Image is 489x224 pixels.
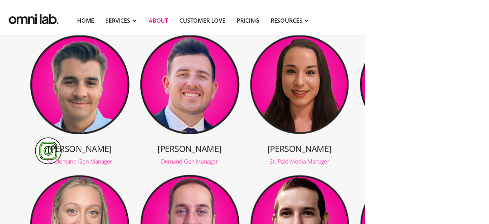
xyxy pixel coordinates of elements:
[139,143,240,155] h3: [PERSON_NAME]
[29,143,130,155] h3: [PERSON_NAME]
[249,159,350,164] div: Sr. Paid Media Manager
[7,9,60,26] a: home
[139,159,240,164] div: Demand Gen Manager
[271,16,303,25] div: RESOURCES
[105,16,130,25] div: SERVICES
[359,159,460,164] div: Sr. Paid Media Manager
[149,16,168,25] a: About
[249,143,350,155] h3: [PERSON_NAME]
[179,16,225,25] a: Customer Love
[7,9,60,26] img: Omni Lab: B2B SaaS Demand Generation Agency
[237,16,259,25] a: Pricing
[362,142,489,224] iframe: Chat Widget
[359,143,460,155] h3: Devyn
[77,16,94,25] a: Home
[29,159,130,164] div: Sr. Demand Gen Manager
